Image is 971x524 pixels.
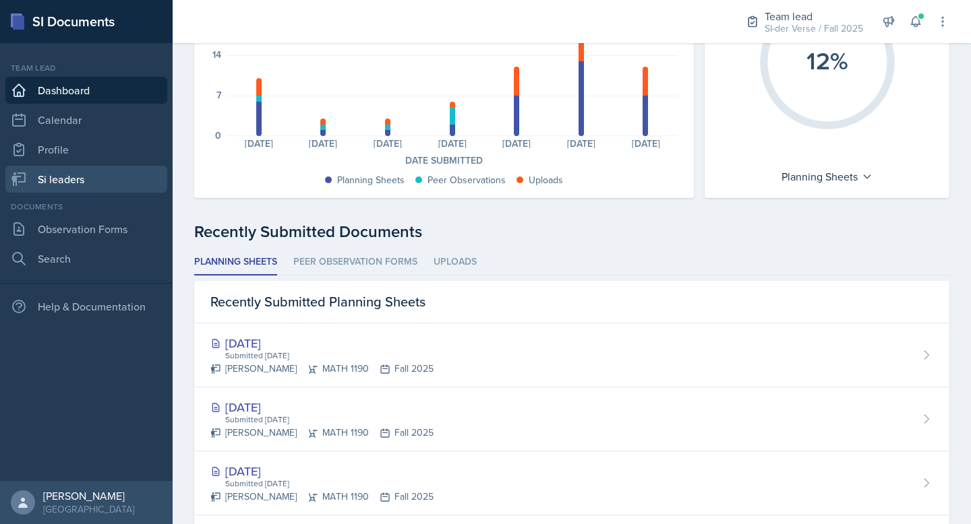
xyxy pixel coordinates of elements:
[549,139,614,148] div: [DATE]
[5,293,167,320] div: Help & Documentation
[293,249,417,275] li: Peer Observation Forms
[485,139,550,148] div: [DATE]
[210,154,678,168] div: Date Submitted
[194,220,949,244] div: Recently Submitted Documents
[5,216,167,242] a: Observation Forms
[227,139,291,148] div: [DATE]
[212,50,221,59] div: 14
[215,131,221,140] div: 0
[529,173,563,187] div: Uploads
[291,139,356,148] div: [DATE]
[428,173,506,187] div: Peer Observations
[194,249,277,275] li: Planning Sheets
[5,201,167,213] div: Documents
[194,387,949,451] a: [DATE] Submitted [DATE] [PERSON_NAME]MATH 1190Fall 2025
[614,139,678,148] div: [DATE]
[43,502,134,516] div: [GEOGRAPHIC_DATA]
[210,362,434,376] div: [PERSON_NAME] MATH 1190 Fall 2025
[420,139,485,148] div: [DATE]
[224,414,434,426] div: Submitted [DATE]
[194,451,949,515] a: [DATE] Submitted [DATE] [PERSON_NAME]MATH 1190Fall 2025
[806,43,848,78] text: 12%
[210,462,434,480] div: [DATE]
[434,249,477,275] li: Uploads
[216,90,221,100] div: 7
[775,166,879,187] div: Planning Sheets
[355,139,420,148] div: [DATE]
[194,323,949,387] a: [DATE] Submitted [DATE] [PERSON_NAME]MATH 1190Fall 2025
[210,398,434,416] div: [DATE]
[224,478,434,490] div: Submitted [DATE]
[224,350,434,362] div: Submitted [DATE]
[5,136,167,163] a: Profile
[210,426,434,440] div: [PERSON_NAME] MATH 1190 Fall 2025
[765,8,863,24] div: Team lead
[5,245,167,272] a: Search
[5,166,167,193] a: Si leaders
[210,490,434,504] div: [PERSON_NAME] MATH 1190 Fall 2025
[43,489,134,502] div: [PERSON_NAME]
[5,62,167,74] div: Team lead
[210,334,434,352] div: [DATE]
[5,106,167,133] a: Calendar
[765,22,863,36] div: SI-der Verse / Fall 2025
[5,77,167,104] a: Dashboard
[337,173,405,187] div: Planning Sheets
[194,281,949,323] div: Recently Submitted Planning Sheets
